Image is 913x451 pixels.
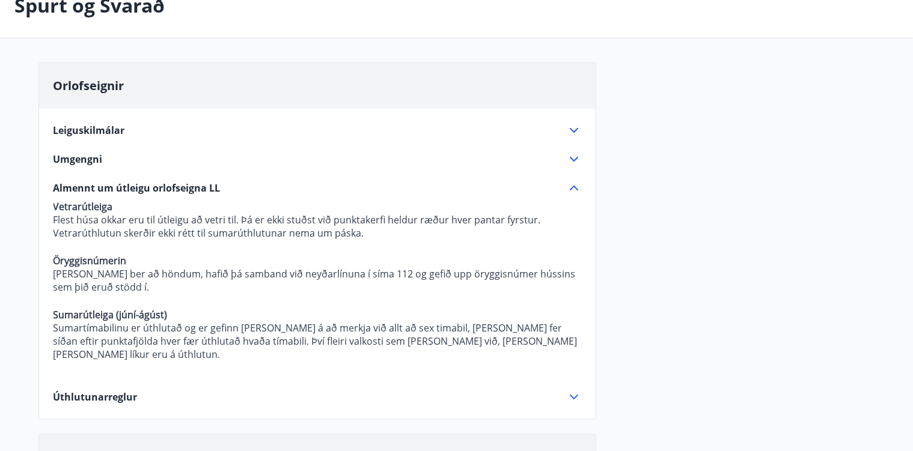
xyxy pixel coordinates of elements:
div: Almennt um útleigu orlofseigna LL [53,181,581,195]
span: Úthlutunarreglur [53,390,138,404]
strong: Öryggisnúmerin [53,254,127,267]
p: Flest húsa okkar eru til útleigu að vetri til. Þá er ekki stuðst við punktakerfi heldur ræður hve... [53,213,581,240]
strong: Sumarútleiga (júní-ágúst) [53,308,168,321]
div: Úthlutunarreglur [53,390,581,404]
strong: Vetrarútleiga [53,200,113,213]
p: Sumartímabilinu er úthlutað og er gefinn [PERSON_NAME] á að merkja við allt að sex timabil, [PERS... [53,321,581,361]
div: Umgengni [53,152,581,166]
span: Leiguskilmálar [53,124,125,137]
div: Leiguskilmálar [53,123,581,138]
p: [PERSON_NAME] ber að höndum, hafið þá samband við neyðarlínuna í síma 112 og gefið upp öryggisnúm... [53,267,581,294]
span: Orlofseignir [53,77,124,94]
div: Almennt um útleigu orlofseigna LL [53,195,581,375]
span: Umgengni [53,153,103,166]
span: Almennt um útleigu orlofseigna LL [53,181,221,195]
